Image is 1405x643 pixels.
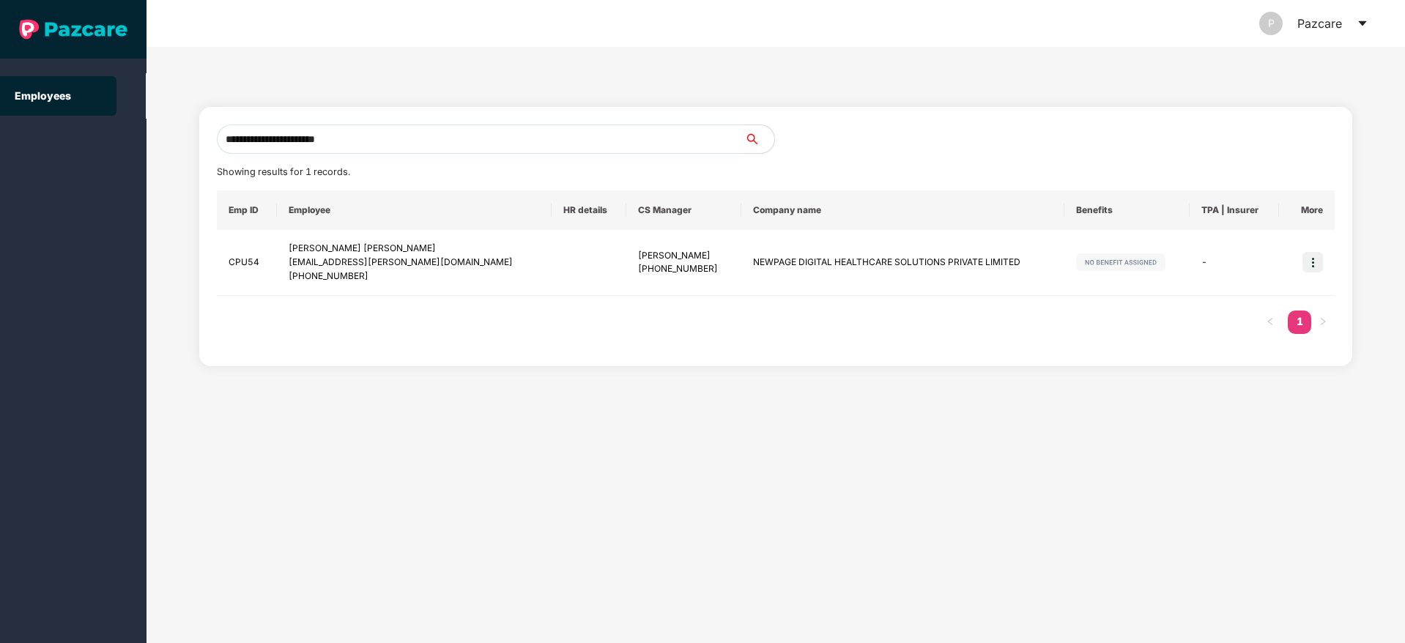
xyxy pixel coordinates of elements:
button: right [1311,311,1335,334]
li: Next Page [1311,311,1335,334]
span: left [1266,317,1275,326]
th: Benefits [1064,190,1190,230]
button: left [1258,311,1282,334]
th: CS Manager [626,190,741,230]
th: TPA | Insurer [1190,190,1279,230]
td: NEWPAGE DIGITAL HEALTHCARE SOLUTIONS PRIVATE LIMITED [741,230,1064,296]
th: HR details [552,190,626,230]
li: 1 [1288,311,1311,334]
th: Employee [277,190,552,230]
img: icon [1302,252,1323,272]
a: Employees [15,89,71,102]
div: [PERSON_NAME] [PERSON_NAME] [289,242,540,256]
th: Emp ID [217,190,277,230]
span: caret-down [1357,18,1368,29]
span: Showing results for 1 records. [217,166,350,177]
button: search [744,124,775,154]
div: [PERSON_NAME] [638,249,730,263]
div: - [1201,256,1267,270]
img: svg+xml;base64,PHN2ZyB4bWxucz0iaHR0cDovL3d3dy53My5vcmcvMjAwMC9zdmciIHdpZHRoPSIxMjIiIGhlaWdodD0iMj... [1076,253,1165,271]
th: Company name [741,190,1064,230]
div: [PHONE_NUMBER] [289,270,540,283]
li: Previous Page [1258,311,1282,334]
a: 1 [1288,311,1311,332]
div: [EMAIL_ADDRESS][PERSON_NAME][DOMAIN_NAME] [289,256,540,270]
div: [PHONE_NUMBER] [638,262,730,276]
span: right [1319,317,1327,326]
span: P [1268,12,1275,35]
td: CPU54 [217,230,277,296]
th: More [1279,190,1335,230]
span: search [744,133,774,145]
